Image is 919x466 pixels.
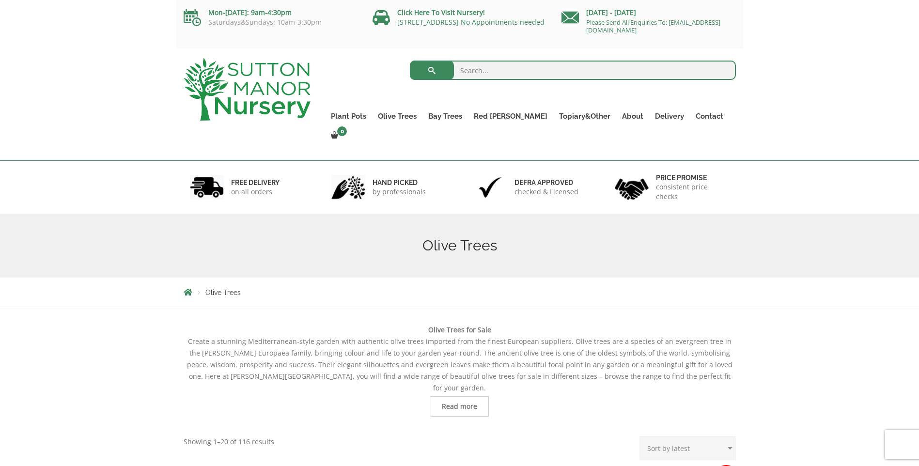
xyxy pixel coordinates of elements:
img: logo [184,58,311,121]
div: Create a stunning Mediterranean-style garden with authentic olive trees imported from the finest ... [184,324,736,417]
a: [STREET_ADDRESS] No Appointments needed [397,17,545,27]
p: Saturdays&Sundays: 10am-3:30pm [184,18,358,26]
span: Olive Trees [205,289,241,296]
a: 0 [325,129,350,142]
img: 3.jpg [473,175,507,200]
img: 4.jpg [615,172,649,202]
p: consistent price checks [656,182,730,202]
p: by professionals [373,187,426,197]
p: Showing 1–20 of 116 results [184,436,274,448]
h1: Olive Trees [184,237,736,254]
p: Mon-[DATE]: 9am-4:30pm [184,7,358,18]
select: Shop order [639,436,736,460]
a: Olive Trees [372,109,422,123]
img: 1.jpg [190,175,224,200]
p: on all orders [231,187,280,197]
a: About [616,109,649,123]
h6: FREE DELIVERY [231,178,280,187]
p: checked & Licensed [514,187,578,197]
img: 2.jpg [331,175,365,200]
h6: Defra approved [514,178,578,187]
nav: Breadcrumbs [184,288,736,296]
span: Read more [442,403,477,410]
a: Contact [690,109,729,123]
h6: Price promise [656,173,730,182]
b: Olive Trees for Sale [428,325,491,334]
a: Plant Pots [325,109,372,123]
a: Bay Trees [422,109,468,123]
a: Click Here To Visit Nursery! [397,8,485,17]
a: Red [PERSON_NAME] [468,109,553,123]
a: Delivery [649,109,690,123]
p: [DATE] - [DATE] [561,7,736,18]
span: 0 [337,126,347,136]
h6: hand picked [373,178,426,187]
a: Please Send All Enquiries To: [EMAIL_ADDRESS][DOMAIN_NAME] [586,18,720,34]
input: Search... [410,61,736,80]
a: Topiary&Other [553,109,616,123]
